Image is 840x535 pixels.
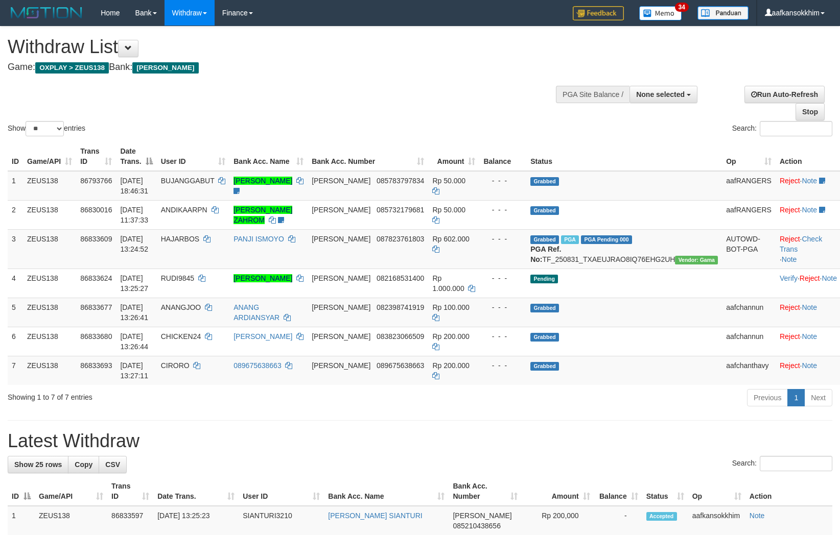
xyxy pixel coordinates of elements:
[239,477,324,506] th: User ID: activate to sort column ascending
[153,477,239,506] th: Date Trans.: activate to sort column ascending
[780,274,798,282] a: Verify
[35,62,109,74] span: OXPLAY > ZEUS138
[312,206,370,214] span: [PERSON_NAME]
[428,142,479,171] th: Amount: activate to sort column ascending
[822,274,837,282] a: Note
[328,512,422,520] a: [PERSON_NAME] SIANTURI
[120,177,148,195] span: [DATE] 18:46:31
[157,142,230,171] th: User ID: activate to sort column ascending
[432,274,464,293] span: Rp 1.000.000
[530,333,559,342] span: Grabbed
[675,3,689,12] span: 34
[8,62,550,72] h4: Game: Bank:
[483,176,522,186] div: - - -
[804,389,832,406] a: Next
[530,304,559,312] span: Grabbed
[120,361,148,380] span: [DATE] 13:27:11
[8,5,85,20] img: MOTION_logo.png
[745,477,832,506] th: Action
[23,142,76,171] th: Game/API: activate to sort column ascending
[105,460,120,469] span: CSV
[780,177,800,185] a: Reject
[453,522,500,530] span: Copy 085210438656 to clipboard
[526,229,722,269] td: TF_250831_TXAEUJRAO8IQ76EHG2UH
[483,331,522,342] div: - - -
[120,274,148,293] span: [DATE] 13:25:27
[8,229,23,269] td: 3
[594,477,642,506] th: Balance: activate to sort column ascending
[8,200,23,229] td: 2
[23,356,76,385] td: ZEUS138
[8,142,23,171] th: ID
[688,477,745,506] th: Op: activate to sort column ascending
[483,234,522,244] div: - - -
[646,512,677,521] span: Accepted
[750,512,765,520] a: Note
[377,235,424,243] span: Copy 087823761803 to clipboard
[80,206,112,214] span: 86830016
[479,142,526,171] th: Balance
[530,235,559,244] span: Grabbed
[453,512,511,520] span: [PERSON_NAME]
[312,274,370,282] span: [PERSON_NAME]
[23,298,76,327] td: ZEUS138
[14,460,62,469] span: Show 25 rows
[120,303,148,322] span: [DATE] 13:26:41
[556,86,629,103] div: PGA Site Balance /
[8,171,23,201] td: 1
[526,142,722,171] th: Status
[802,332,817,341] a: Note
[581,235,632,244] span: PGA Pending
[161,206,207,214] span: ANDIKAARPN
[802,177,817,185] a: Note
[530,245,561,263] b: PGA Ref. No:
[8,388,342,402] div: Showing 1 to 7 of 7 entries
[432,177,465,185] span: Rp 50.000
[23,327,76,356] td: ZEUS138
[120,206,148,224] span: [DATE] 11:37:33
[80,235,112,243] span: 86833609
[8,269,23,298] td: 4
[780,303,800,311] a: Reject
[161,235,199,243] span: HAJARBOS
[234,274,292,282] a: [PERSON_NAME]
[760,121,832,136] input: Search:
[8,356,23,385] td: 7
[312,177,370,185] span: [PERSON_NAME]
[697,6,749,20] img: panduan.png
[23,171,76,201] td: ZEUS138
[780,235,822,253] a: Check Trans
[722,229,776,269] td: AUTOWD-BOT-PGA
[782,255,797,263] a: Note
[8,37,550,57] h1: Withdraw List
[8,298,23,327] td: 5
[80,303,112,311] span: 86833677
[161,177,215,185] span: BUJANGGABUT
[234,177,292,185] a: [PERSON_NAME]
[377,303,424,311] span: Copy 082398741919 to clipboard
[722,298,776,327] td: aafchannun
[234,235,284,243] a: PANJI ISMOYO
[530,206,559,215] span: Grabbed
[722,327,776,356] td: aafchannun
[8,121,85,136] label: Show entries
[120,332,148,351] span: [DATE] 13:26:44
[234,303,279,322] a: ANANG ARDIANSYAR
[377,332,424,341] span: Copy 083823066509 to clipboard
[8,431,832,451] h1: Latest Withdraw
[377,206,424,214] span: Copy 085732179681 to clipboard
[675,256,718,264] span: Vendor URL: https://trx31.1velocity.biz
[80,332,112,341] span: 86833680
[483,360,522,371] div: - - -
[722,171,776,201] td: aafRANGERS
[8,477,35,506] th: ID: activate to sort column descending
[312,361,370,370] span: [PERSON_NAME]
[80,361,112,370] span: 86833693
[722,200,776,229] td: aafRANGERS
[161,303,201,311] span: ANANGJOO
[161,332,201,341] span: CHICKEN24
[23,200,76,229] td: ZEUS138
[23,269,76,298] td: ZEUS138
[377,177,424,185] span: Copy 085783797834 to clipboard
[780,235,800,243] a: Reject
